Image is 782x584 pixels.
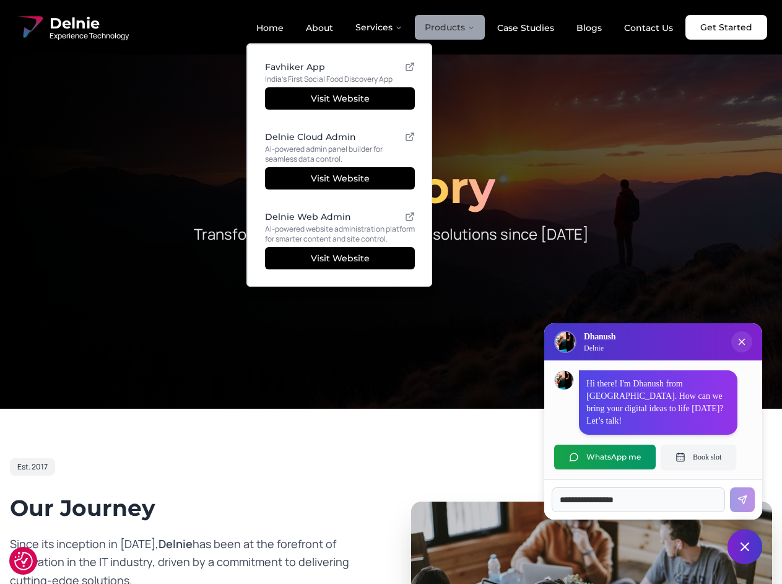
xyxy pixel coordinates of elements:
[685,15,767,40] a: Get Started
[15,12,45,42] img: Delnie Logo
[415,15,485,40] button: Products
[586,378,730,427] p: Hi there! I'm Dhanush from [GEOGRAPHIC_DATA]. How can we bring your digital ideas to life [DATE]?...
[584,331,615,343] h3: Dhanush
[487,17,564,38] a: Case Studies
[14,552,33,570] button: Cookie Settings
[555,371,573,390] img: Dhanush
[15,12,129,42] a: Delnie Logo Full
[154,224,629,244] p: Transforming ideas into innovative solutions since [DATE]
[661,445,736,469] button: Book slot
[246,17,293,38] a: Home
[296,17,343,38] a: About
[584,343,615,353] p: Delnie
[17,462,48,472] span: Est. 2017
[567,17,612,38] a: Blogs
[159,536,193,551] span: Delnie
[345,15,412,40] button: Services
[614,17,683,38] a: Contact Us
[10,495,371,520] h2: Our Journey
[373,160,495,214] span: Story
[10,165,772,209] h1: Our
[555,332,575,352] img: Delnie Logo
[50,14,129,33] span: Delnie
[728,530,762,564] button: Close chat
[554,445,656,469] button: WhatsApp me
[50,31,129,41] span: Experience Technology
[731,331,752,352] button: Close chat popup
[14,552,33,570] img: Revisit consent button
[246,15,683,40] nav: Main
